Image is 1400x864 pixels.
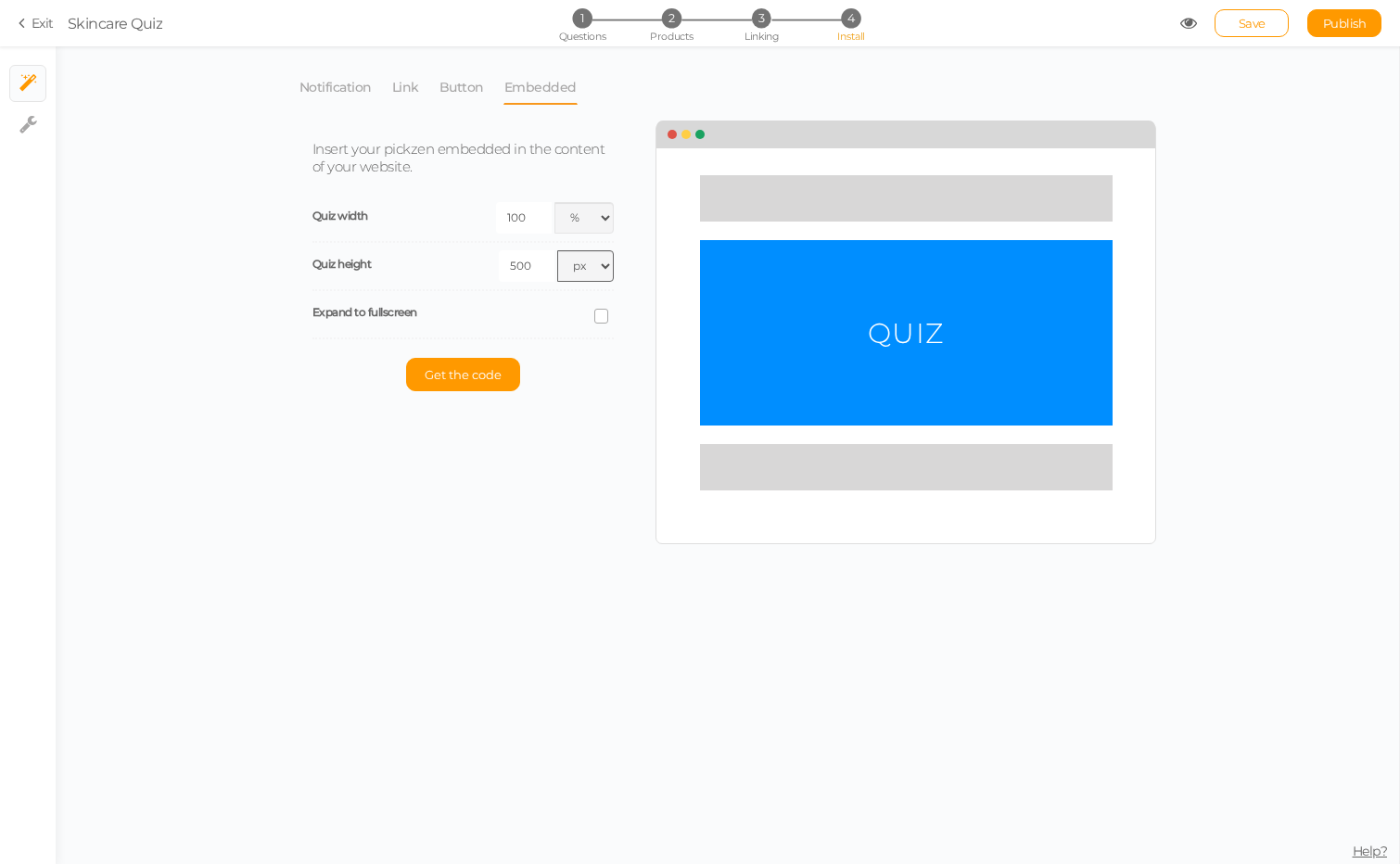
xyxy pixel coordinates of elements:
span: Install [837,30,864,43]
span: 4 [841,8,860,28]
span: Save [1239,16,1266,31]
button: Get the code [406,358,520,391]
div: Save [1215,9,1289,37]
a: Embedded [503,70,578,105]
span: Linking [745,30,778,43]
span: Expand to fullscreen [312,305,417,319]
span: 1 [572,8,592,28]
li: Notification [299,70,391,105]
span: Publish [1323,16,1367,31]
span: Quiz width [312,209,368,222]
span: 3 [752,8,771,28]
li: 4 Install [808,8,894,28]
span: Insert your pickzen embedded in the content of your website. [312,140,605,175]
span: Quiz height [312,257,372,271]
a: Link [391,70,420,105]
span: QUIZ [868,316,945,350]
li: Embedded [503,70,596,105]
div: Skincare Quiz [68,12,163,34]
a: Button [439,70,485,105]
li: 2 Products [629,8,715,28]
span: Help? [1353,843,1388,859]
span: Get the code [425,367,502,382]
li: 3 Linking [719,8,805,28]
a: Notification [299,70,373,105]
span: 2 [662,8,681,28]
a: Exit [19,14,54,32]
li: 1 Questions [539,8,625,28]
span: Products [650,30,694,43]
li: Link [391,70,439,105]
span: Questions [559,30,606,43]
li: Button [439,70,503,105]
